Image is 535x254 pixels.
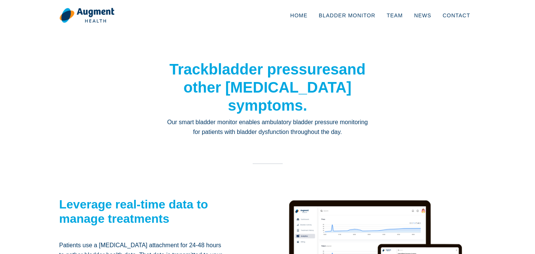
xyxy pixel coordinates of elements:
a: News [408,3,437,28]
p: Our smart bladder monitor enables ambulatory bladder pressure monitoring for patients with bladde... [166,117,369,137]
a: Team [381,3,408,28]
h2: Leverage real-time data to manage treatments [59,197,226,226]
a: Contact [437,3,476,28]
a: Bladder Monitor [313,3,381,28]
a: Home [285,3,313,28]
img: logo [59,8,115,23]
strong: bladder pressures [209,61,339,78]
h1: Track and other [MEDICAL_DATA] symptoms. [166,60,369,114]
